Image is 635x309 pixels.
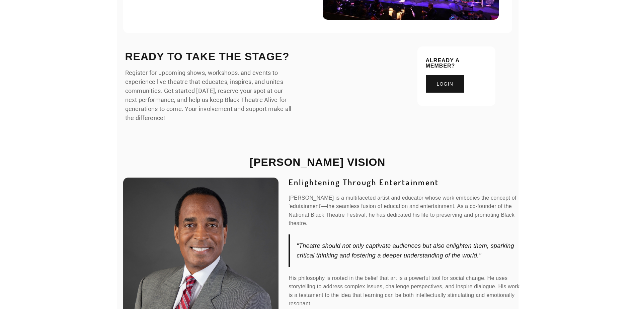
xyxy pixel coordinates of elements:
[426,75,465,93] a: login
[125,69,292,121] span: Register for upcoming shows, workshops, and events to experience live theatre that educates, insp...
[289,274,522,308] p: His philosophy is rooted in the belief that art is a powerful tool for social change. He uses sto...
[426,58,482,69] p: Already a member?
[123,157,512,168] h2: [PERSON_NAME] Vision
[125,51,296,62] p: Ready to Take the Stage?
[437,82,454,86] p: login
[289,178,522,187] h3: Enlightening Through Entertainment
[289,194,522,228] p: [PERSON_NAME] is a multifaceted artist and educator whose work embodies the concept of 'edutainme...
[289,234,522,267] blockquote: "Theatre should not only captivate audiences but also enlighten them, sparking critical thinking ...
